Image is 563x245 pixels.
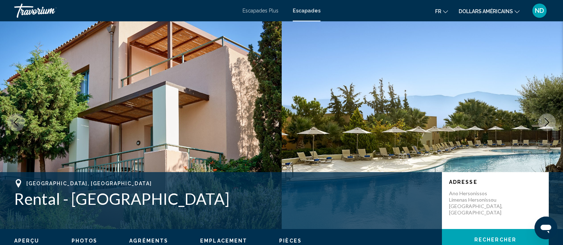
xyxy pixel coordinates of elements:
button: Menu utilisateur [530,3,549,18]
p: Ano Hersonissos Limenas Hersonissou [GEOGRAPHIC_DATA], [GEOGRAPHIC_DATA] [449,190,506,216]
button: Next image [538,113,556,131]
button: Emplacement [200,238,247,244]
font: dollars américains [459,9,513,14]
button: Changer de devise [459,6,520,16]
button: Photos [72,238,98,244]
button: Pièces [279,238,302,244]
font: fr [435,9,441,14]
h1: Rental - [GEOGRAPHIC_DATA] [14,190,435,208]
span: [GEOGRAPHIC_DATA], [GEOGRAPHIC_DATA] [26,181,152,186]
button: Agréments [129,238,168,244]
span: Rechercher [474,237,516,243]
p: Adresse [449,179,542,185]
button: Changer de langue [435,6,448,16]
a: Escapades Plus [243,8,278,14]
a: Travorium [14,4,235,18]
font: ND [535,7,544,14]
a: Escapades [293,8,320,14]
button: Aperçu [14,238,40,244]
iframe: Bouton de lancement de la fenêtre de messagerie [535,217,557,239]
button: Previous image [7,113,25,131]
